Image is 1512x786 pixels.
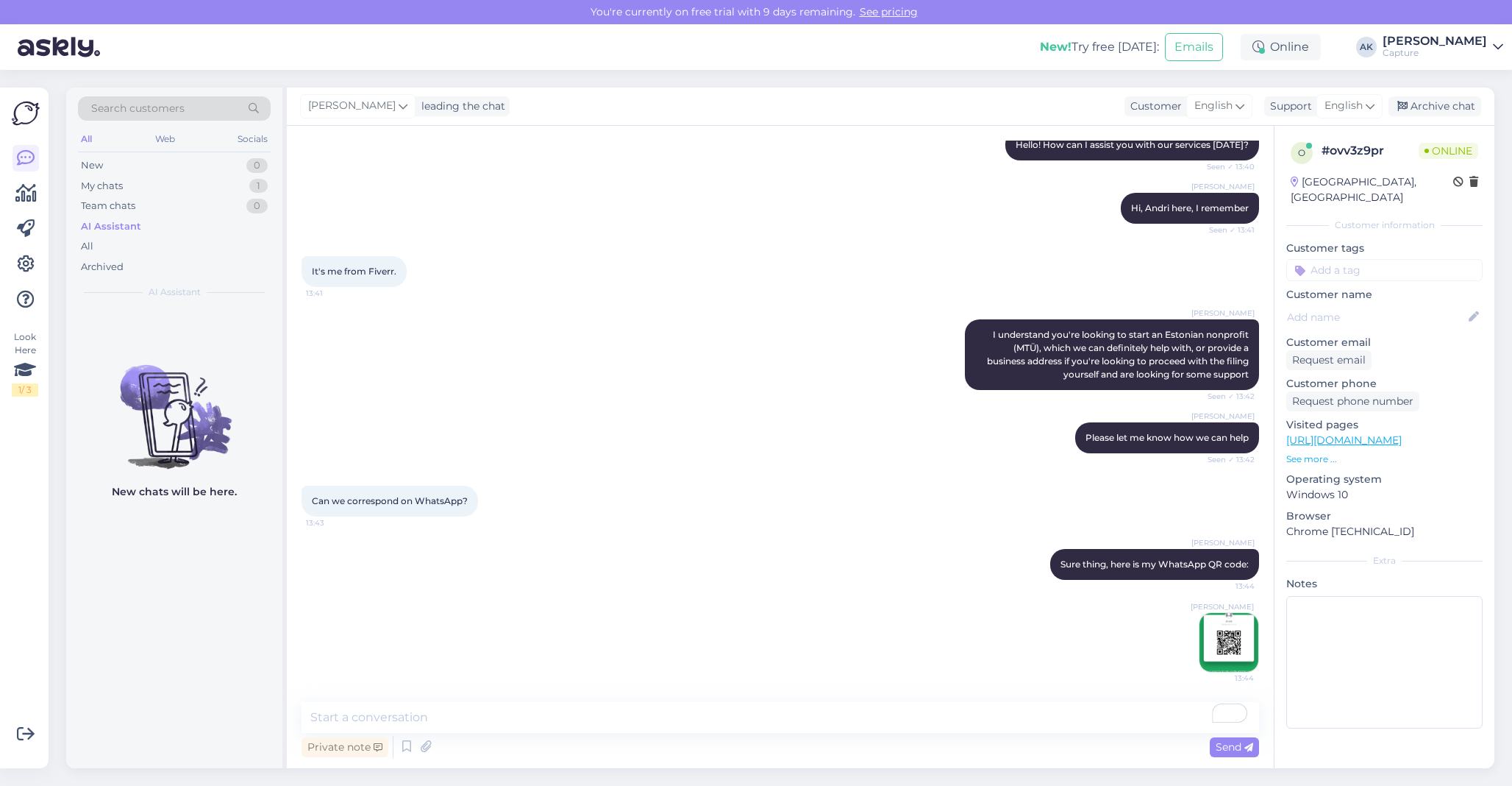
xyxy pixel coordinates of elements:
span: Seen ✓ 13:40 [1199,161,1255,172]
div: leading the chat [416,99,505,114]
p: Operating system [1286,472,1483,487]
div: Request phone number [1286,392,1419,411]
span: [PERSON_NAME] [308,98,396,114]
b: New! [1040,40,1071,54]
span: English [1324,98,1363,114]
span: Can we correspond on WhatsApp? [312,495,468,506]
span: o [1298,147,1305,158]
div: Customer [1124,99,1182,114]
img: No chats [66,339,282,471]
span: Seen ✓ 13:42 [1199,454,1255,465]
span: 13:44 [1199,581,1255,592]
div: Team chats [81,199,135,213]
div: AK [1356,37,1377,57]
span: [PERSON_NAME] [1191,537,1255,548]
p: Windows 10 [1286,487,1483,503]
span: Please let me know how we can help [1085,432,1249,443]
span: English [1194,98,1233,114]
span: [PERSON_NAME] [1191,601,1254,612]
p: Customer tags [1286,241,1483,256]
div: 0 [246,158,268,173]
p: Customer email [1286,335,1483,350]
div: # ovv3z9pr [1322,142,1419,160]
p: Customer name [1286,287,1483,302]
span: AI Assistant [149,286,201,299]
p: Browser [1286,509,1483,524]
p: Customer phone [1286,376,1483,392]
div: New [81,158,103,173]
div: Try free [DATE]: [1040,38,1159,56]
div: Web [152,130,178,149]
p: Chrome [TECHNICAL_ID] [1286,524,1483,539]
p: Visited pages [1286,417,1483,433]
a: See pricing [855,5,922,18]
span: Sure thing, here is my WhatsApp QR code: [1060,559,1249,570]
img: Askly Logo [12,99,40,127]
span: Seen ✓ 13:42 [1199,391,1255,402]
input: Add name [1287,309,1466,325]
span: 13:41 [306,288,361,299]
span: [PERSON_NAME] [1191,181,1255,192]
img: Attachment [1199,613,1258,672]
div: Socials [235,130,271,149]
span: Send [1216,740,1253,754]
div: Private note [302,737,388,757]
a: [URL][DOMAIN_NAME] [1286,433,1402,447]
a: [PERSON_NAME]Capture [1383,35,1503,59]
div: Archive chat [1388,96,1481,116]
div: Look Here [12,330,38,397]
div: Customer information [1286,219,1483,232]
div: AI Assistant [81,219,141,234]
div: Request email [1286,350,1372,370]
div: 1 / 3 [12,383,38,397]
span: Hello! How can I assist you with our services [DATE]? [1016,139,1249,150]
div: [GEOGRAPHIC_DATA], [GEOGRAPHIC_DATA] [1291,174,1453,205]
p: Notes [1286,576,1483,592]
span: 13:44 [1199,673,1254,684]
div: All [78,130,95,149]
p: New chats will be here. [112,484,237,500]
div: 1 [249,179,268,194]
div: Archived [81,260,124,275]
div: Capture [1383,47,1487,59]
span: Search customers [91,101,185,116]
span: 13:43 [306,517,361,528]
input: Add a tag [1286,259,1483,281]
p: See more ... [1286,453,1483,466]
span: Hi, Andri here, I remember [1131,202,1249,213]
div: All [81,239,93,254]
textarea: To enrich screen reader interactions, please activate Accessibility in Grammarly extension settings [302,702,1259,733]
div: Support [1264,99,1312,114]
div: [PERSON_NAME] [1383,35,1487,47]
span: [PERSON_NAME] [1191,308,1255,319]
span: Seen ✓ 13:41 [1199,224,1255,236]
span: [PERSON_NAME] [1191,411,1255,422]
span: Online [1419,143,1478,159]
div: My chats [81,179,123,194]
div: Extra [1286,554,1483,567]
div: 0 [246,199,268,213]
span: I understand you're looking to start an Estonian nonprofit (MTÜ), which we can definitely help wi... [987,329,1251,380]
span: It's me from Fiverr. [312,266,396,277]
div: Online [1241,34,1321,60]
button: Emails [1165,33,1223,61]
